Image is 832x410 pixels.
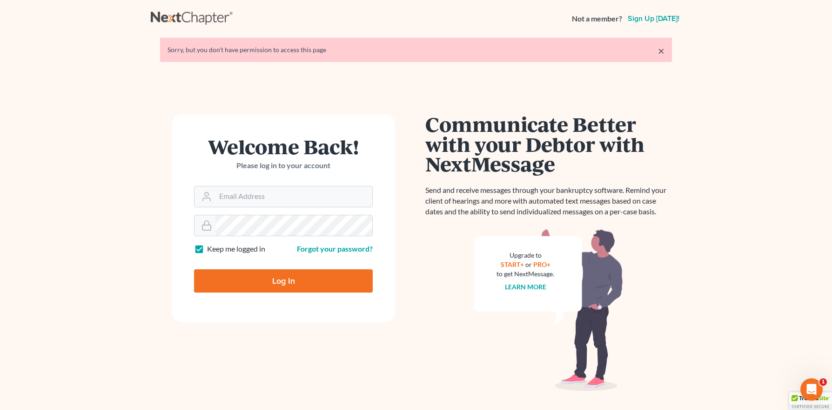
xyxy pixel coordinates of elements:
[497,269,554,279] div: to get NextMessage.
[819,378,827,386] span: 1
[505,283,546,291] a: Learn more
[525,260,532,268] span: or
[501,260,524,268] a: START+
[297,244,373,253] a: Forgot your password?
[572,14,622,24] strong: Not a member?
[207,244,265,254] label: Keep me logged in
[425,185,672,217] p: Send and receive messages through your bankruptcy software. Remind your client of hearings and mo...
[194,269,373,293] input: Log In
[425,114,672,174] h1: Communicate Better with your Debtor with NextMessage
[497,251,554,260] div: Upgrade to
[474,228,623,391] img: nextmessage_bg-59042aed3d76b12b5cd301f8e5b87938c9018125f34e5fa2b7a6b67550977c72.svg
[658,45,664,56] a: ×
[215,186,372,207] input: Email Address
[168,45,664,55] div: Sorry, but you don't have permission to access this page
[533,260,550,268] a: PRO+
[194,137,373,157] h1: Welcome Back!
[626,15,681,22] a: Sign up [DATE]!
[194,160,373,171] p: Please log in to your account
[789,392,832,410] div: TrustedSite Certified
[800,378,823,401] iframe: Intercom live chat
